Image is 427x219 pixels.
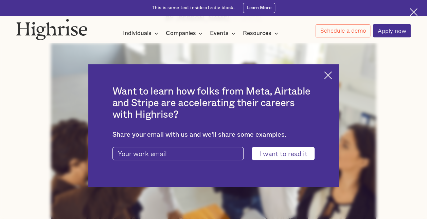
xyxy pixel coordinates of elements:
[123,29,152,37] div: Individuals
[410,8,417,16] img: Cross icon
[123,29,160,37] div: Individuals
[210,29,229,37] div: Events
[252,147,315,160] input: I want to read it
[152,5,235,11] div: This is some text inside of a div block.
[165,29,196,37] div: Companies
[243,29,271,37] div: Resources
[243,3,275,13] a: Learn More
[316,24,371,37] a: Schedule a demo
[373,24,411,37] a: Apply now
[165,29,204,37] div: Companies
[112,147,315,160] form: current-ascender-blog-article-modal-form
[243,29,280,37] div: Resources
[210,29,237,37] div: Events
[324,71,332,79] img: Cross icon
[16,19,88,40] img: Highrise logo
[112,147,244,160] input: Your work email
[112,86,315,120] h2: Want to learn how folks from Meta, Airtable and Stripe are accelerating their careers with Highrise?
[112,131,315,139] div: Share your email with us and we'll share some examples.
